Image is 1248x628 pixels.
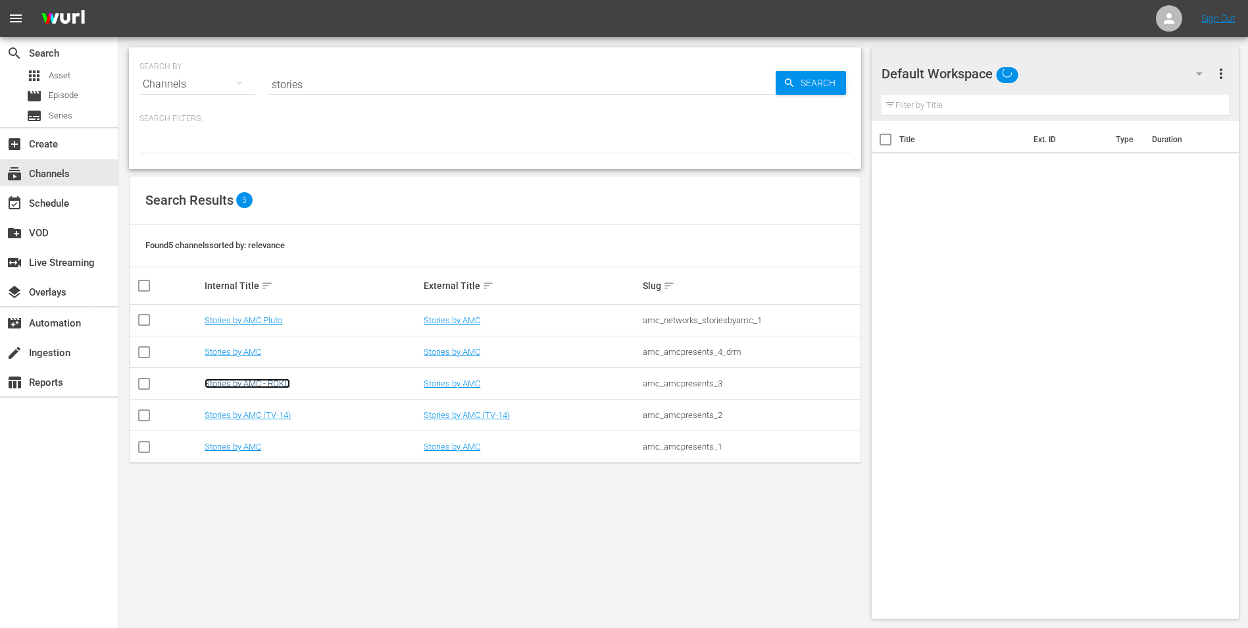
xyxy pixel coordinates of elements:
div: Default Workspace [882,55,1216,92]
a: Stories by AMC [205,442,261,452]
span: Create [7,136,22,152]
span: VOD [7,225,22,241]
span: sort [261,280,273,292]
a: Sign Out [1201,13,1236,24]
th: Duration [1144,121,1223,158]
span: Episode [49,89,78,102]
a: Stories by AMC [424,442,480,452]
div: amc_networks_storiesbyamc_1 [643,315,858,325]
span: Ingestion [7,345,22,361]
a: Stories by AMC Pluto [205,315,282,325]
div: Slug [643,278,858,294]
span: Automation [7,315,22,331]
th: Title [899,121,1026,158]
span: Overlays [7,284,22,300]
span: Found 5 channels sorted by: relevance [145,240,285,250]
span: Search [795,71,846,95]
a: Stories by AMC [424,347,480,357]
img: ans4CAIJ8jUAAAAAAAAAAAAAAAAAAAAAAAAgQb4GAAAAAAAAAAAAAAAAAAAAAAAAJMjXAAAAAAAAAAAAAAAAAAAAAAAAgAT5G... [32,3,95,34]
span: Asset [26,68,42,84]
div: Internal Title [205,278,420,294]
div: amc_amcpresents_2 [643,410,858,420]
div: Channels [139,66,255,103]
span: Series [26,108,42,124]
span: Asset [49,69,70,82]
span: Search Results [145,192,234,208]
span: 5 [236,192,253,208]
div: amc_amcpresents_4_drm [643,347,858,357]
span: Episode [26,88,42,104]
span: Live Streaming [7,255,22,271]
div: amc_amcpresents_1 [643,442,858,452]
a: Stories by AMC (TV-14) [424,410,510,420]
span: more_vert [1213,66,1229,82]
p: Search Filters: [139,113,851,124]
th: Ext. ID [1026,121,1109,158]
span: sort [663,280,675,292]
a: Stories by AMC [205,347,261,357]
button: Search [776,71,846,95]
th: Type [1108,121,1144,158]
button: more_vert [1213,58,1229,90]
div: amc_amcpresents_3 [643,379,858,388]
div: External Title [424,278,639,294]
span: Schedule [7,196,22,211]
span: Channels [7,166,22,182]
a: Stories by AMC - ROKU [205,379,290,388]
span: Search [7,45,22,61]
span: sort [482,280,494,292]
a: Stories by AMC [424,315,480,325]
span: menu [8,11,24,26]
span: Series [49,109,72,122]
a: Stories by AMC [424,379,480,388]
span: Reports [7,375,22,390]
a: Stories by AMC (TV-14) [205,410,291,420]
